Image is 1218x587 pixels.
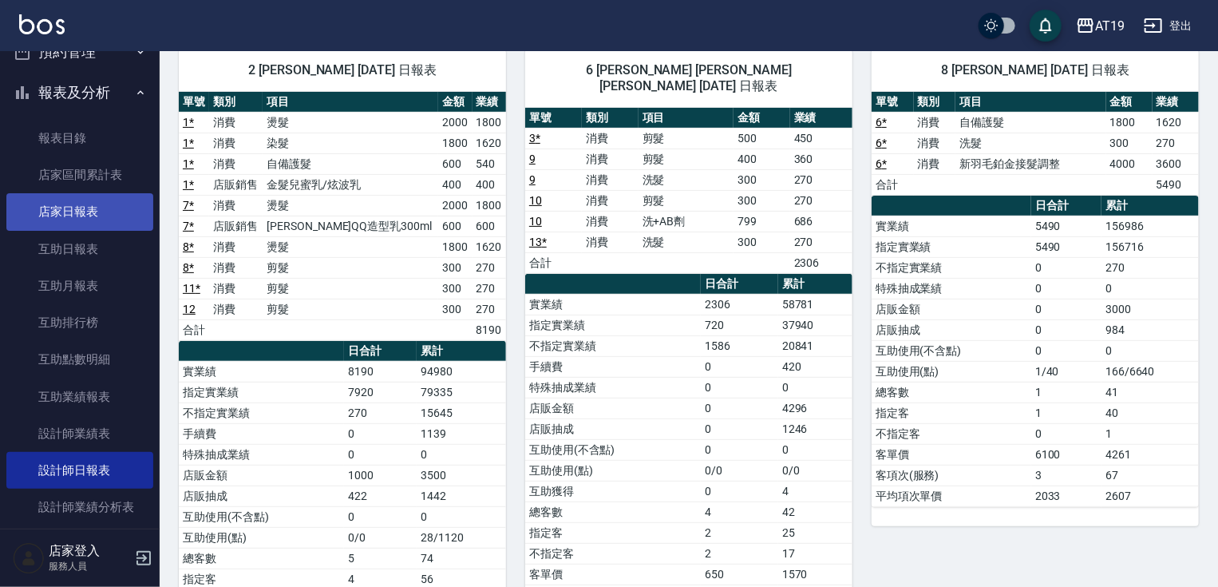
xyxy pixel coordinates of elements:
th: 累計 [417,341,506,362]
td: 客單價 [872,444,1031,465]
td: 2306 [790,252,852,273]
td: 消費 [582,232,639,252]
td: 41 [1101,382,1199,403]
td: 1620 [473,133,506,153]
table: a dense table [872,196,1199,507]
td: 1442 [417,486,506,506]
td: 不指定客 [872,423,1031,444]
th: 項目 [263,92,438,113]
td: 剪髮 [639,128,734,149]
td: 8190 [473,319,506,340]
td: 店販金額 [525,398,701,418]
th: 業績 [473,92,506,113]
td: 不指定實業績 [525,335,701,356]
td: 300 [1106,133,1153,153]
td: 7920 [344,382,417,403]
td: 消費 [209,299,263,319]
td: 0 [1031,340,1101,361]
td: 1000 [344,465,417,486]
th: 單號 [872,92,914,113]
td: 600 [473,216,506,236]
td: 0 [701,356,778,377]
td: 0 [1101,278,1199,299]
th: 金額 [1106,92,1153,113]
td: 1620 [473,236,506,257]
td: 消費 [582,190,639,211]
td: 燙髮 [263,112,438,133]
td: 4000 [1106,153,1153,174]
table: a dense table [872,92,1199,196]
td: 實業績 [525,294,701,315]
td: 實業績 [872,216,1031,236]
td: 4 [701,502,778,522]
td: 消費 [914,153,956,174]
p: 服務人員 [49,559,130,573]
td: 消費 [582,149,639,169]
a: 10 [529,215,542,228]
td: 0 [1031,319,1101,340]
td: 3500 [417,465,506,486]
td: 指定實業績 [872,236,1031,257]
td: 消費 [914,112,956,133]
td: 消費 [582,128,639,149]
td: 指定實業績 [179,382,344,403]
td: 1 [1101,423,1199,444]
th: 日合計 [1031,196,1101,216]
td: 消費 [209,278,263,299]
td: 500 [734,128,790,149]
td: 手續費 [179,423,344,444]
td: 5490 [1153,174,1199,195]
td: 58781 [778,294,852,315]
td: 店販抽成 [179,486,344,506]
td: 店販銷售 [209,174,263,195]
td: 互助使用(不含點) [525,439,701,460]
td: 156716 [1101,236,1199,257]
td: 0 [344,506,417,527]
td: 0 [417,506,506,527]
td: 420 [778,356,852,377]
td: 店販抽成 [525,418,701,439]
td: 79335 [417,382,506,403]
td: 總客數 [872,382,1031,403]
a: 10 [529,194,542,207]
a: 12 [183,303,196,315]
td: 實業績 [179,361,344,382]
td: 5 [344,548,417,569]
td: 店販抽成 [872,319,1031,340]
td: 消費 [914,133,956,153]
td: 270 [344,403,417,423]
td: 不指定客 [525,543,701,564]
td: 自備護髮 [955,112,1105,133]
td: 燙髮 [263,195,438,216]
td: 1800 [438,236,472,257]
td: 0 [701,418,778,439]
td: 消費 [582,211,639,232]
td: 0 [417,444,506,465]
td: 0 [701,377,778,398]
th: 累計 [778,274,852,295]
td: 0 [1101,340,1199,361]
td: 0 [778,377,852,398]
td: 1800 [1106,112,1153,133]
td: 店販金額 [179,465,344,486]
td: 洗髮 [639,169,734,190]
td: 650 [701,564,778,585]
td: 剪髮 [639,149,734,169]
th: 金額 [734,108,790,129]
td: 400 [473,174,506,195]
a: 9 [529,153,536,165]
td: 1 [1031,382,1101,403]
td: 特殊抽成業績 [525,377,701,398]
td: 互助使用(點) [872,361,1031,382]
td: 互助使用(不含點) [872,340,1031,361]
td: 2000 [438,195,472,216]
td: 0 [1031,278,1101,299]
td: 店販銷售 [209,216,263,236]
td: 0 [1031,257,1101,278]
td: 4261 [1101,444,1199,465]
a: 互助點數明細 [6,341,153,378]
td: 剪髮 [263,299,438,319]
td: 不指定實業績 [179,403,344,423]
td: 自備護髮 [263,153,438,174]
a: 互助日報表 [6,231,153,268]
